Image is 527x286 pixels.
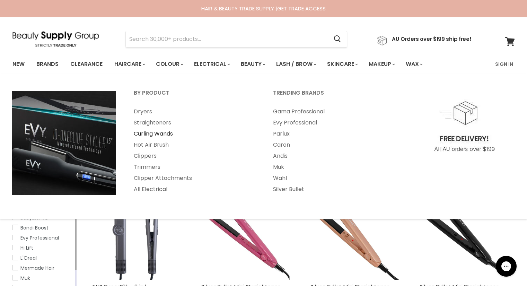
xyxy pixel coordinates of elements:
a: Muk [264,162,402,173]
a: Gama Professional [264,106,402,117]
span: L'Oreal [20,254,37,261]
a: L'Oreal [12,254,73,262]
a: Haircare [109,57,149,71]
ul: Main menu [125,106,263,195]
a: Muk [12,274,73,282]
img: Silver Bullet Mini Straightener Black [420,191,508,280]
ul: Main menu [7,54,460,74]
span: BaBylissPRO [20,214,49,221]
a: Evy Professional [12,234,73,242]
img: Silver Bullet Mini Straightener Pink [201,191,290,280]
a: Wahl [264,173,402,184]
a: Silver Bullet [264,184,402,195]
a: Mermade Hair [12,264,73,272]
a: Brands [31,57,64,71]
img: Silver Bullet Mini Straightener Gold [310,191,399,280]
a: GET TRADE ACCESS [277,5,326,12]
a: Hot Air Brush [125,139,263,150]
a: Straighteners [125,117,263,128]
a: By Product [125,87,263,105]
input: Search [126,31,328,47]
span: Evy Professional [20,234,59,241]
a: Trending Brands [264,87,402,105]
a: All Electrical [125,184,263,195]
span: Mermade Hair [20,265,54,271]
span: Hi Lift [20,244,33,251]
a: Makeup [363,57,399,71]
a: Trimmers [125,162,263,173]
a: Beauty [236,57,270,71]
span: Muk [20,275,30,281]
a: Bondi Boost [12,224,73,232]
a: Hi Lift [12,244,73,252]
a: Lash / Brow [271,57,320,71]
a: Curling Wands [125,128,263,139]
a: Evy Professional [264,117,402,128]
a: New [7,57,30,71]
a: Colour [151,57,187,71]
a: Sign In [491,57,517,71]
a: Parlux [264,128,402,139]
img: TNS SuperSilk - 2 in 1 Straightener Dryer [92,191,181,280]
form: Product [125,31,347,47]
a: Clearance [65,57,108,71]
a: Dryers [125,106,263,117]
a: Andis [264,150,402,162]
button: Search [328,31,347,47]
a: Caron [264,139,402,150]
iframe: Gorgias live chat messenger [492,253,520,279]
nav: Main [4,54,524,74]
a: Skincare [322,57,362,71]
a: Electrical [189,57,234,71]
span: Bondi Boost [20,224,49,231]
a: Clipper Attachments [125,173,263,184]
ul: Main menu [264,106,402,195]
div: HAIR & BEAUTY TRADE SUPPLY | [4,5,524,12]
a: Wax [401,57,427,71]
a: Clippers [125,150,263,162]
